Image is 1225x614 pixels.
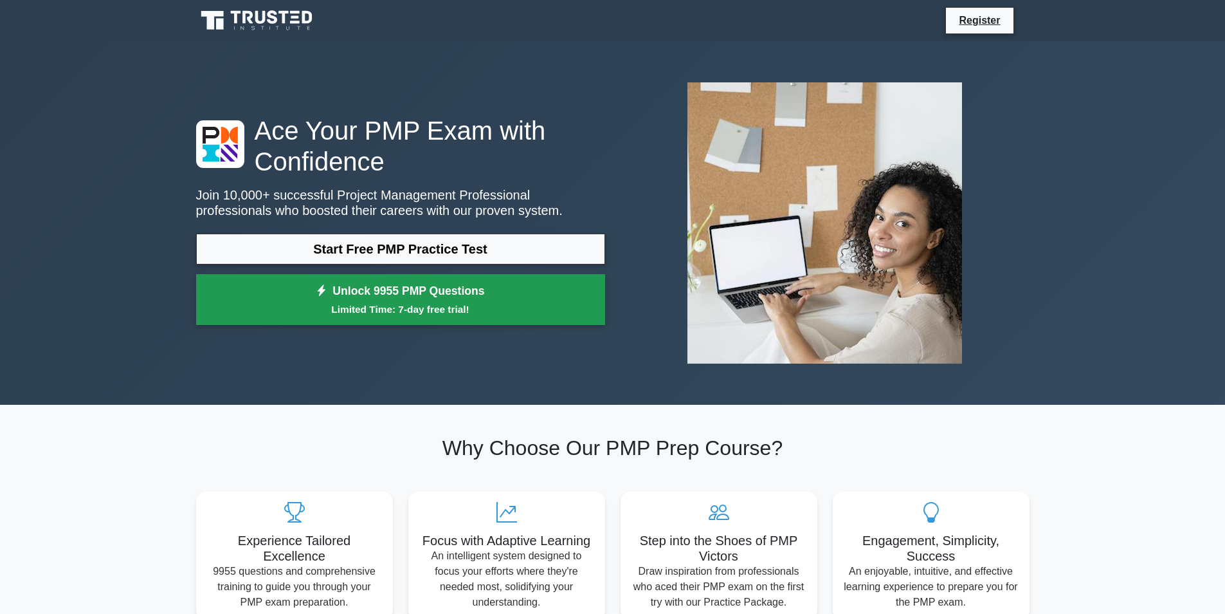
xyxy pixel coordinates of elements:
a: Start Free PMP Practice Test [196,234,605,265]
p: An intelligent system designed to focus your efforts where they're needed most, solidifying your ... [419,548,595,610]
small: Limited Time: 7-day free trial! [212,302,589,317]
h5: Step into the Shoes of PMP Victors [631,533,807,564]
p: An enjoyable, intuitive, and effective learning experience to prepare you for the PMP exam. [843,564,1019,610]
h2: Why Choose Our PMP Prep Course? [196,436,1030,460]
h5: Experience Tailored Excellence [206,533,383,564]
p: 9955 questions and comprehensive training to guide you through your PMP exam preparation. [206,564,383,610]
a: Register [951,12,1008,28]
h5: Focus with Adaptive Learning [419,533,595,548]
p: Draw inspiration from professionals who aced their PMP exam on the first try with our Practice Pa... [631,564,807,610]
a: Unlock 9955 PMP QuestionsLimited Time: 7-day free trial! [196,274,605,326]
p: Join 10,000+ successful Project Management Professional professionals who boosted their careers w... [196,187,605,218]
h5: Engagement, Simplicity, Success [843,533,1019,564]
h1: Ace Your PMP Exam with Confidence [196,115,605,177]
